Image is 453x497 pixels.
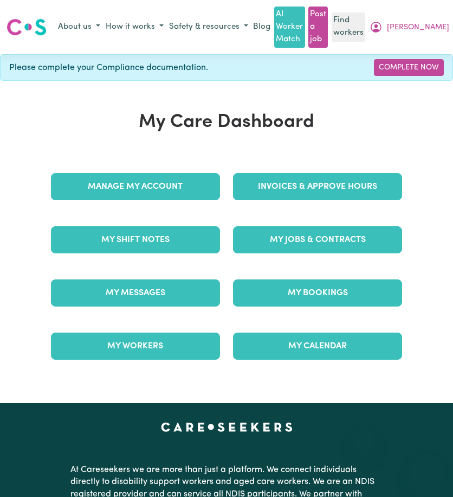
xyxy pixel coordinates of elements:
[51,173,220,200] a: Manage My Account
[251,19,273,36] a: Blog
[166,18,251,36] button: Safety & resources
[7,15,47,40] a: Careseekers logo
[367,18,452,36] button: My Account
[410,454,444,488] iframe: Button to launch messaging window
[51,333,220,360] a: My Workers
[51,279,220,307] a: My Messages
[7,17,47,37] img: Careseekers logo
[308,7,328,48] a: Post a job
[233,173,402,200] a: Invoices & Approve Hours
[374,59,444,76] a: Complete Now
[161,423,293,431] a: Careseekers home page
[387,22,449,34] span: [PERSON_NAME]
[274,7,305,48] a: AI Worker Match
[353,428,375,449] iframe: Close message
[55,18,103,36] button: About us
[44,111,409,133] h1: My Care Dashboard
[51,226,220,253] a: My Shift Notes
[233,279,402,307] a: My Bookings
[233,226,402,253] a: My Jobs & Contracts
[233,333,402,360] a: My Calendar
[9,61,208,74] span: Please complete your Compliance documentation.
[103,18,166,36] button: How it works
[332,12,365,42] a: Find workers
